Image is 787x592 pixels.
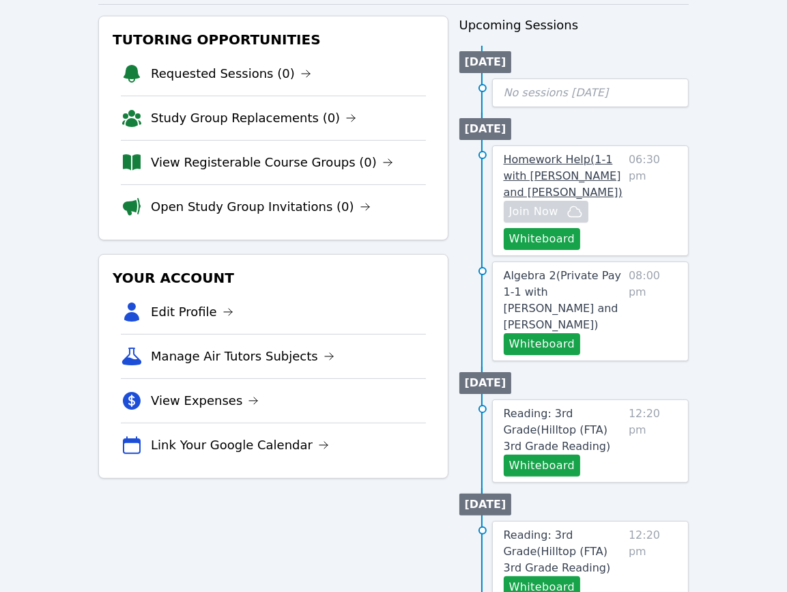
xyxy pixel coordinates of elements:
span: Homework Help ( 1-1 with [PERSON_NAME] and [PERSON_NAME] ) [504,153,623,199]
li: [DATE] [459,494,512,516]
span: No sessions [DATE] [504,86,609,99]
a: Link Your Google Calendar [151,436,329,455]
li: [DATE] [459,51,512,73]
a: Reading: 3rd Grade(Hilltop (FTA) 3rd Grade Reading) [504,527,624,576]
a: Algebra 2(Private Pay 1-1 with [PERSON_NAME] and [PERSON_NAME]) [504,268,624,333]
a: Study Group Replacements (0) [151,109,356,128]
a: Homework Help(1-1 with [PERSON_NAME] and [PERSON_NAME]) [504,152,624,201]
span: Reading: 3rd Grade ( Hilltop (FTA) 3rd Grade Reading ) [504,407,611,453]
a: Manage Air Tutors Subjects [151,347,334,366]
button: Whiteboard [504,333,581,355]
h3: Your Account [110,266,436,290]
span: Join Now [509,203,558,220]
span: 12:20 pm [629,406,677,477]
a: Reading: 3rd Grade(Hilltop (FTA) 3rd Grade Reading) [504,406,624,455]
a: Edit Profile [151,302,233,322]
span: 06:30 pm [629,152,677,250]
button: Join Now [504,201,588,223]
span: 08:00 pm [629,268,677,355]
h3: Upcoming Sessions [459,16,689,35]
a: View Registerable Course Groups (0) [151,153,393,172]
a: View Expenses [151,391,259,410]
span: Algebra 2 ( Private Pay 1-1 with [PERSON_NAME] and [PERSON_NAME] ) [504,269,622,331]
a: Open Study Group Invitations (0) [151,197,371,216]
span: Reading: 3rd Grade ( Hilltop (FTA) 3rd Grade Reading ) [504,528,611,574]
li: [DATE] [459,372,512,394]
button: Whiteboard [504,228,581,250]
a: Requested Sessions (0) [151,64,311,83]
h3: Tutoring Opportunities [110,27,436,52]
button: Whiteboard [504,455,581,477]
li: [DATE] [459,118,512,140]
